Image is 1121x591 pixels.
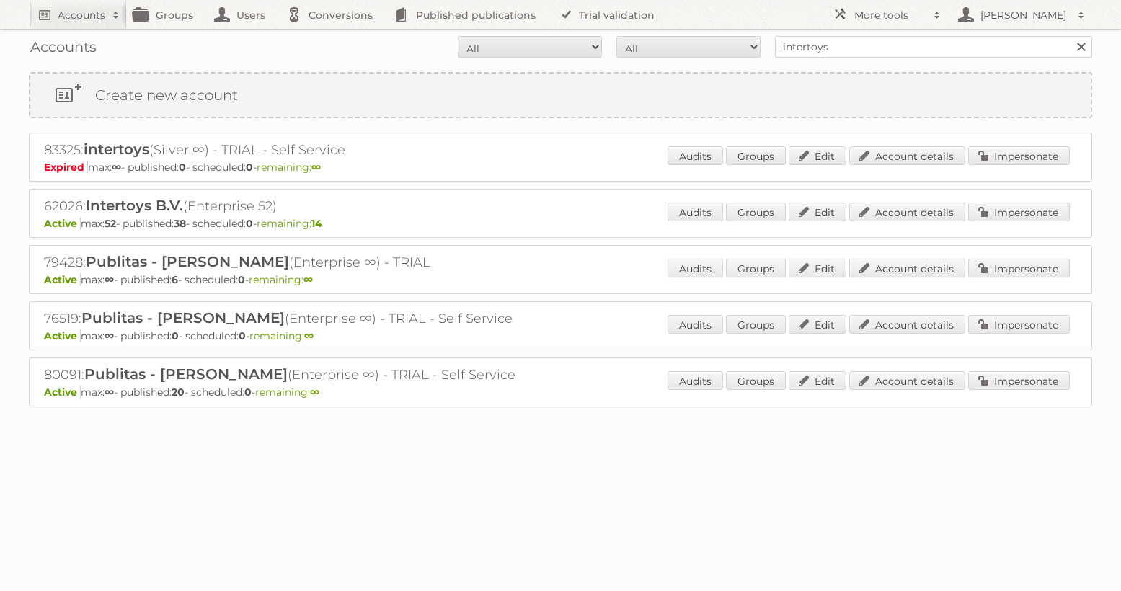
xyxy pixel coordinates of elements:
[310,386,319,399] strong: ∞
[311,161,321,174] strong: ∞
[246,217,253,230] strong: 0
[44,161,1077,174] p: max: - published: - scheduled: -
[84,365,288,383] span: Publitas - [PERSON_NAME]
[44,141,549,159] h2: 83325: (Silver ∞) - TRIAL - Self Service
[44,309,549,328] h2: 76519: (Enterprise ∞) - TRIAL - Self Service
[789,146,846,165] a: Edit
[668,371,723,390] a: Audits
[172,329,179,342] strong: 0
[849,146,965,165] a: Account details
[968,203,1070,221] a: Impersonate
[977,8,1071,22] h2: [PERSON_NAME]
[44,365,549,384] h2: 80091: (Enterprise ∞) - TRIAL - Self Service
[44,273,1077,286] p: max: - published: - scheduled: -
[172,273,178,286] strong: 6
[30,74,1091,117] a: Create new account
[249,329,314,342] span: remaining:
[44,217,1077,230] p: max: - published: - scheduled: -
[105,217,116,230] strong: 52
[244,386,252,399] strong: 0
[968,371,1070,390] a: Impersonate
[44,253,549,272] h2: 79428: (Enterprise ∞) - TRIAL
[86,253,289,270] span: Publitas - [PERSON_NAME]
[303,273,313,286] strong: ∞
[668,259,723,277] a: Audits
[44,161,88,174] span: Expired
[789,315,846,334] a: Edit
[44,386,81,399] span: Active
[44,386,1077,399] p: max: - published: - scheduled: -
[44,273,81,286] span: Active
[44,197,549,215] h2: 62026: (Enterprise 52)
[174,217,186,230] strong: 38
[112,161,121,174] strong: ∞
[239,329,246,342] strong: 0
[249,273,313,286] span: remaining:
[668,315,723,334] a: Audits
[238,273,245,286] strong: 0
[179,161,186,174] strong: 0
[105,386,114,399] strong: ∞
[172,386,185,399] strong: 20
[311,217,322,230] strong: 14
[726,315,786,334] a: Groups
[58,8,105,22] h2: Accounts
[44,329,81,342] span: Active
[257,217,322,230] span: remaining:
[81,309,285,326] span: Publitas - [PERSON_NAME]
[968,315,1070,334] a: Impersonate
[86,197,183,214] span: Intertoys B.V.
[849,371,965,390] a: Account details
[246,161,253,174] strong: 0
[105,273,114,286] strong: ∞
[849,203,965,221] a: Account details
[257,161,321,174] span: remaining:
[726,146,786,165] a: Groups
[968,259,1070,277] a: Impersonate
[44,329,1077,342] p: max: - published: - scheduled: -
[304,329,314,342] strong: ∞
[726,259,786,277] a: Groups
[668,146,723,165] a: Audits
[84,141,149,158] span: intertoys
[44,217,81,230] span: Active
[668,203,723,221] a: Audits
[849,315,965,334] a: Account details
[105,329,114,342] strong: ∞
[255,386,319,399] span: remaining:
[789,371,846,390] a: Edit
[854,8,926,22] h2: More tools
[726,203,786,221] a: Groups
[789,259,846,277] a: Edit
[789,203,846,221] a: Edit
[726,371,786,390] a: Groups
[849,259,965,277] a: Account details
[968,146,1070,165] a: Impersonate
